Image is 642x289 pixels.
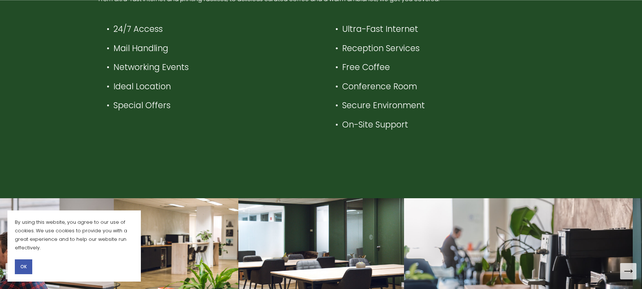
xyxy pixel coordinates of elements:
[113,60,277,74] p: Networking Events
[342,60,543,74] p: Free Coffee
[15,259,32,274] button: OK
[113,79,277,94] p: Ideal Location
[342,41,543,56] p: Reception Services
[6,263,22,279] button: Previous Slide
[342,98,543,113] p: Secure Environment
[342,21,543,36] p: Ultra-Fast Internet
[20,263,27,270] span: OK
[342,117,543,132] p: On-Site Support
[113,21,277,36] p: 24/7 Access
[7,210,141,282] section: Cookie banner
[15,218,133,252] p: By using this website, you agree to our use of cookies. We use cookies to provide you with a grea...
[342,79,543,94] p: Conference Room
[113,41,277,56] p: Mail Handling
[113,98,277,113] p: Special Offers
[620,263,636,279] button: Next Slide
